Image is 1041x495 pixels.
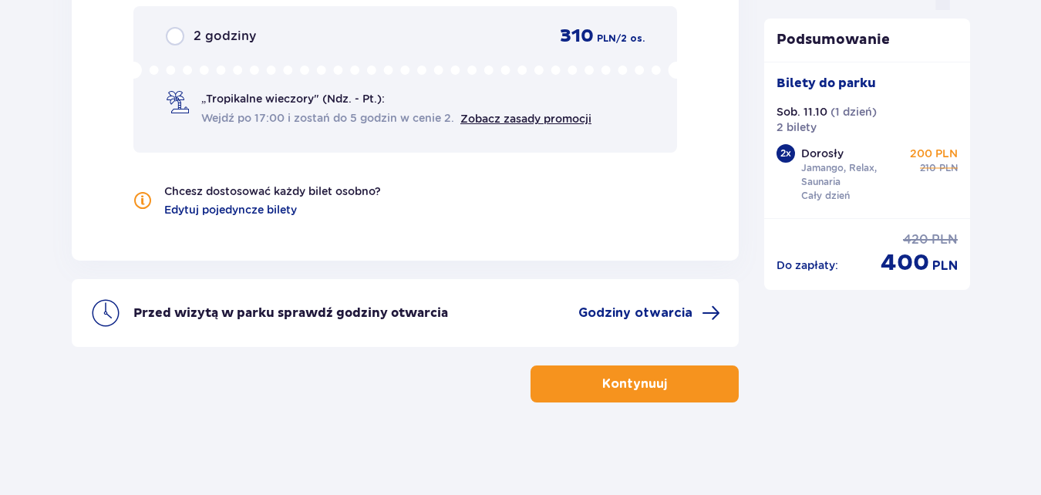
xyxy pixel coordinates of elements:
p: Dorosły [801,146,844,161]
span: / 2 os. [616,32,645,45]
p: Cały dzień [801,189,850,203]
p: Do zapłaty : [777,258,838,273]
p: ( 1 dzień ) [830,104,877,120]
span: 210 [920,161,936,175]
div: 2 x [777,144,795,163]
span: Wejdź po 17:00 i zostań do 5 godzin w cenie 2. [201,110,454,126]
a: Godziny otwarcia [578,304,720,322]
a: Edytuj pojedyncze bilety [164,202,297,217]
p: Przed wizytą w parku sprawdź godziny otwarcia [133,305,448,322]
span: „Tropikalne wieczory" (Ndz. - Pt.): [201,91,385,106]
span: 420 [903,231,928,248]
span: PLN [597,32,616,45]
p: Jamango, Relax, Saunaria [801,161,908,189]
p: Bilety do parku [777,75,876,92]
p: 200 PLN [910,146,958,161]
span: 2 godziny [194,28,256,45]
p: 2 bilety [777,120,817,135]
a: Zobacz zasady promocji [460,113,591,125]
span: PLN [932,258,958,274]
span: 310 [560,25,594,48]
span: 400 [881,248,929,278]
button: Kontynuuj [531,365,739,402]
span: PLN [939,161,958,175]
p: Chcesz dostosować każdy bilet osobno? [164,184,381,199]
p: Podsumowanie [764,31,971,49]
span: PLN [932,231,958,248]
p: Sob. 11.10 [777,104,827,120]
p: Kontynuuj [602,375,667,392]
span: Godziny otwarcia [578,305,692,322]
